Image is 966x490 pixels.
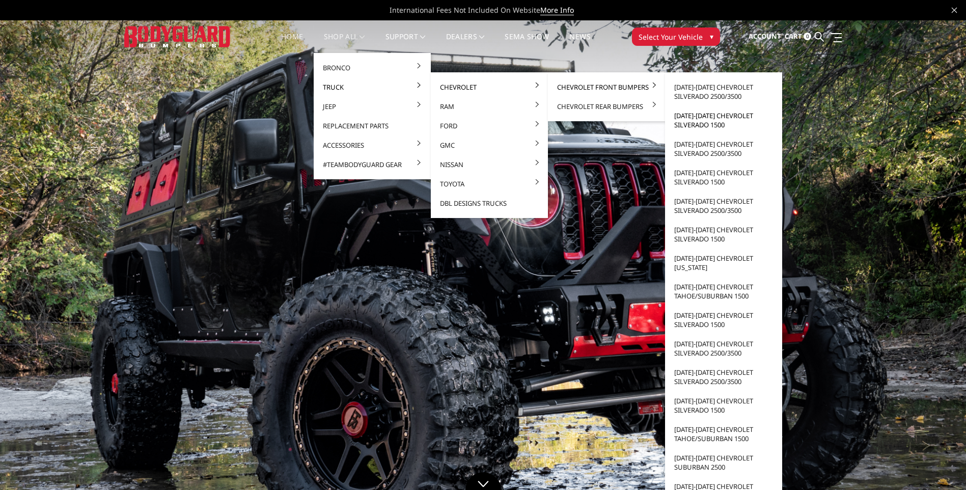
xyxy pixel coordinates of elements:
button: 1 of 5 [919,254,929,270]
a: DBL Designs Trucks [435,194,544,213]
a: Home [281,33,303,53]
span: Cart [785,32,802,41]
a: [DATE]-[DATE] Chevrolet Silverado 1500 [669,220,778,249]
a: Account [749,23,781,50]
a: [DATE]-[DATE] Chevrolet Silverado 1500 [669,106,778,134]
a: [DATE]-[DATE] Chevrolet Silverado 1500 [669,391,778,420]
a: Replacement Parts [318,116,427,135]
a: [DATE]-[DATE] Chevrolet Silverado 1500 [669,163,778,192]
a: [DATE]-[DATE] Chevrolet Silverado 2500/3500 [669,134,778,163]
img: BODYGUARD BUMPERS [124,26,231,47]
a: [DATE]-[DATE] Chevrolet Silverado 2500/3500 [669,334,778,363]
a: [DATE]-[DATE] Chevrolet [US_STATE] [669,249,778,277]
a: [DATE]-[DATE] Chevrolet Tahoe/Suburban 1500 [669,420,778,448]
a: More Info [540,5,574,15]
a: [DATE]-[DATE] Chevrolet Silverado 2500/3500 [669,77,778,106]
button: 3 of 5 [919,286,929,303]
a: Click to Down [465,472,501,490]
a: Ford [435,116,544,135]
a: Truck [318,77,427,97]
span: Select Your Vehicle [639,32,703,42]
a: Chevrolet [435,77,544,97]
a: [DATE]-[DATE] Chevrolet Suburban 2500 [669,448,778,477]
a: Accessories [318,135,427,155]
a: #TeamBodyguard Gear [318,155,427,174]
a: Cart 0 [785,23,811,50]
a: Chevrolet Front Bumpers [552,77,661,97]
span: 0 [804,33,811,40]
a: [DATE]-[DATE] Chevrolet Tahoe/Suburban 1500 [669,277,778,306]
button: 4 of 5 [919,303,929,319]
a: [DATE]-[DATE] Chevrolet Silverado 2500/3500 [669,363,778,391]
a: SEMA Show [505,33,549,53]
a: Support [385,33,426,53]
a: Bronco [318,58,427,77]
a: [DATE]-[DATE] Chevrolet Silverado 2500/3500 [669,192,778,220]
span: ▾ [710,31,713,42]
a: shop all [324,33,365,53]
a: GMC [435,135,544,155]
a: Dealers [446,33,485,53]
a: Toyota [435,174,544,194]
span: Account [749,32,781,41]
button: 2 of 5 [919,270,929,286]
button: 5 of 5 [919,319,929,335]
a: Nissan [435,155,544,174]
a: Chevrolet Rear Bumpers [552,97,661,116]
a: [DATE]-[DATE] Chevrolet Silverado 1500 [669,306,778,334]
button: Select Your Vehicle [632,28,720,46]
a: Jeep [318,97,427,116]
a: News [569,33,590,53]
a: Ram [435,97,544,116]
